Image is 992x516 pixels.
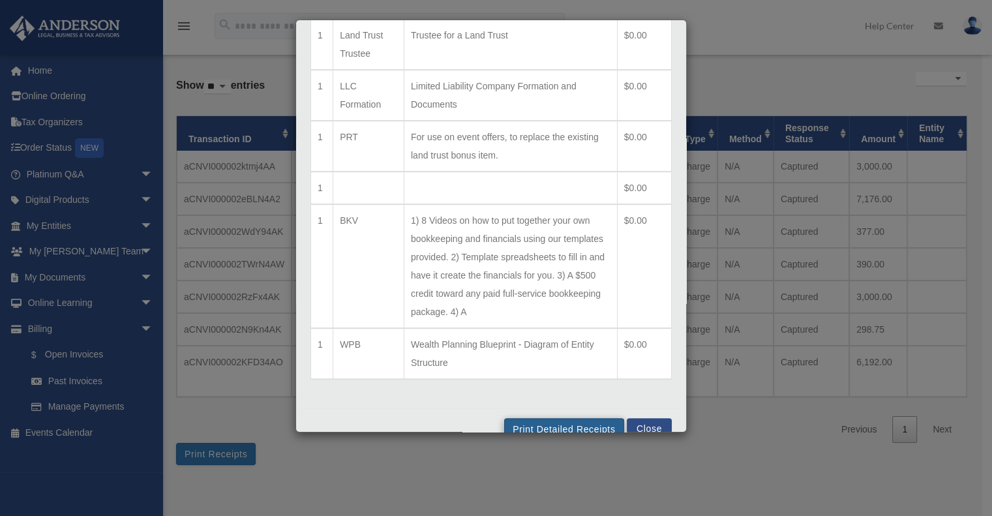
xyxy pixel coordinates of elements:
[311,70,333,121] td: 1
[627,418,672,433] button: Close
[617,19,671,70] td: $0.00
[504,418,624,440] button: Print Detailed Receipts
[617,204,671,328] td: $0.00
[333,328,404,379] td: WPB
[311,121,333,172] td: 1
[404,204,617,328] td: 1) 8 Videos on how to put together your own bookkeeping and financials using our templates provid...
[333,204,404,328] td: BKV
[404,19,617,70] td: Trustee for a Land Trust
[311,172,333,204] td: 1
[617,121,671,172] td: $0.00
[333,70,404,121] td: LLC Formation
[617,172,671,204] td: $0.00
[617,328,671,379] td: $0.00
[404,121,617,172] td: For use on event offers, to replace the existing land trust bonus item.
[311,328,333,379] td: 1
[333,19,404,70] td: Land Trust Trustee
[617,70,671,121] td: $0.00
[311,19,333,70] td: 1
[311,204,333,328] td: 1
[333,121,404,172] td: PRT
[404,328,617,379] td: Wealth Planning Blueprint - Diagram of Entity Structure
[404,70,617,121] td: Limited Liability Company Formation and Documents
